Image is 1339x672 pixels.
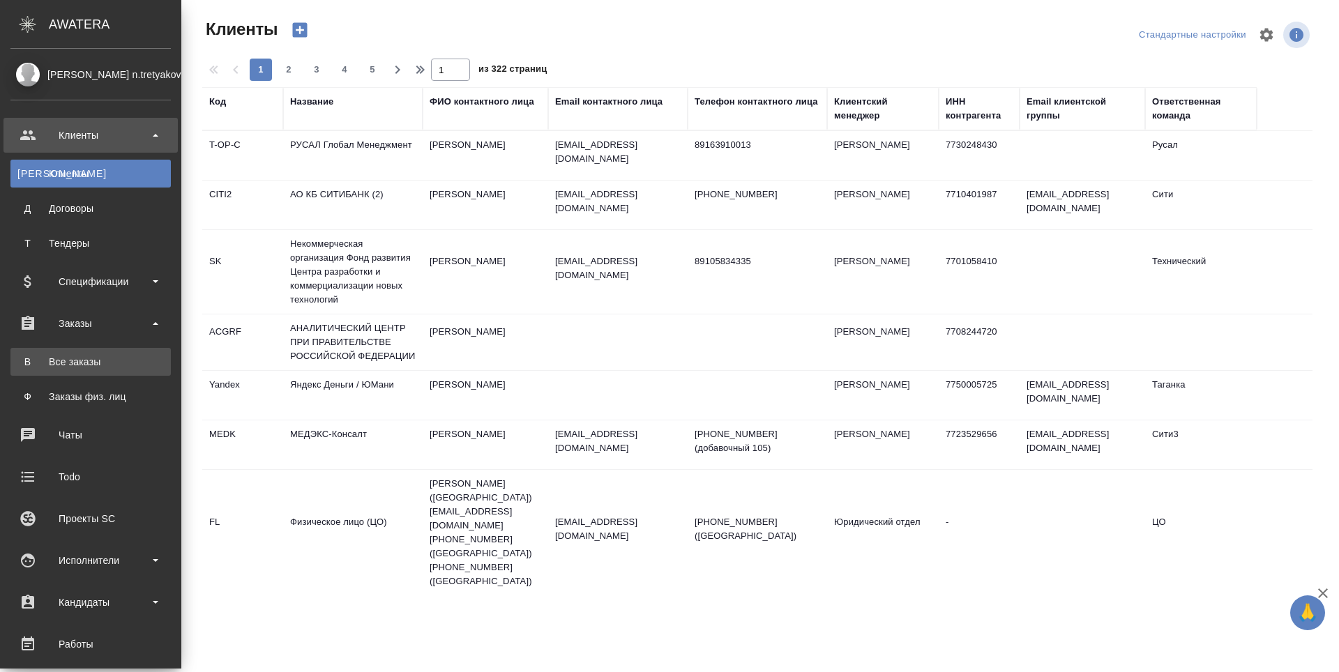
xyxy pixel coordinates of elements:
p: [PHONE_NUMBER] [695,188,820,201]
div: Email клиентской группы [1027,95,1138,123]
td: [PERSON_NAME] [423,131,548,180]
td: АО КБ СИТИБАНК (2) [283,181,423,229]
td: ACGRF [202,318,283,367]
div: ИНН контрагента [946,95,1013,123]
td: - [939,508,1020,557]
span: Настроить таблицу [1250,18,1283,52]
div: Ответственная команда [1152,95,1250,123]
a: ДДоговоры [10,194,171,222]
p: [EMAIL_ADDRESS][DOMAIN_NAME] [555,188,681,215]
a: [PERSON_NAME]Клиенты [10,160,171,188]
td: [PERSON_NAME] [827,420,939,469]
p: 89105834335 [695,254,820,268]
p: [EMAIL_ADDRESS][DOMAIN_NAME] [555,515,681,543]
td: 7708244720 [939,318,1020,367]
a: Todo [3,459,178,494]
div: AWATERA [49,10,181,38]
div: Работы [10,634,171,655]
td: МЕДЭКС-Консалт [283,420,423,469]
div: Проекты SC [10,508,171,529]
div: Тендеры [17,236,164,250]
td: 7723529656 [939,420,1020,469]
td: 7701058410 [939,247,1020,296]
div: Чаты [10,425,171,445]
p: [EMAIL_ADDRESS][DOMAIN_NAME] [555,138,681,166]
td: [PERSON_NAME] [423,247,548,296]
p: [EMAIL_ADDRESS][DOMAIN_NAME] [555,254,681,282]
div: Телефон контактного лица [695,95,818,109]
td: Сити3 [1145,420,1257,469]
p: [PHONE_NUMBER] ([GEOGRAPHIC_DATA]) [695,515,820,543]
td: [PERSON_NAME] [423,420,548,469]
span: 4 [333,63,356,77]
td: [PERSON_NAME] [827,371,939,420]
a: ФЗаказы физ. лиц [10,383,171,411]
a: Работы [3,627,178,662]
td: Яндекс Деньги / ЮМани [283,371,423,420]
td: Yandex [202,371,283,420]
div: Клиенты [10,125,171,146]
button: 🙏 [1290,595,1325,630]
div: Todo [10,466,171,487]
div: Клиенты [17,167,164,181]
td: Некоммерческая организация Фонд развития Центра разработки и коммерциализации новых технологий [283,230,423,314]
td: Русал [1145,131,1257,180]
button: 2 [278,59,300,81]
div: Название [290,95,333,109]
p: [PHONE_NUMBER] (добавочный 105) [695,427,820,455]
span: 3 [305,63,328,77]
td: Сити [1145,181,1257,229]
div: Заказы [10,313,171,334]
td: [EMAIL_ADDRESS][DOMAIN_NAME] [1020,420,1145,469]
span: 🙏 [1296,598,1319,627]
p: 89163910013 [695,138,820,152]
td: Физическое лицо (ЦО) [283,508,423,557]
span: 5 [361,63,384,77]
button: 4 [333,59,356,81]
td: 7710401987 [939,181,1020,229]
span: Посмотреть информацию [1283,22,1312,48]
td: T-OP-C [202,131,283,180]
td: Технический [1145,247,1257,296]
a: ВВсе заказы [10,348,171,376]
p: [EMAIL_ADDRESS][DOMAIN_NAME] [555,427,681,455]
button: Создать [283,18,317,42]
div: Спецификации [10,271,171,292]
span: из 322 страниц [478,61,547,81]
div: Заказы физ. лиц [17,390,164,404]
td: SK [202,247,283,296]
div: split button [1135,24,1250,46]
td: 7730248430 [939,131,1020,180]
td: ЦО [1145,508,1257,557]
div: Клиентский менеджер [834,95,932,123]
td: [PERSON_NAME] [423,371,548,420]
td: РУСАЛ Глобал Менеджмент [283,131,423,180]
div: ФИО контактного лица [430,95,534,109]
td: [EMAIL_ADDRESS][DOMAIN_NAME] [1020,181,1145,229]
span: Клиенты [202,18,278,40]
div: Все заказы [17,355,164,369]
td: [PERSON_NAME] [423,181,548,229]
span: 2 [278,63,300,77]
td: [PERSON_NAME] [827,131,939,180]
td: MEDK [202,420,283,469]
button: 3 [305,59,328,81]
td: АНАЛИТИЧЕСКИЙ ЦЕНТР ПРИ ПРАВИТЕЛЬСТВЕ РОССИЙСКОЙ ФЕДЕРАЦИИ [283,314,423,370]
div: [PERSON_NAME] n.tretyakova [10,67,171,82]
div: Исполнители [10,550,171,571]
a: Проекты SC [3,501,178,536]
div: Договоры [17,201,164,215]
td: [PERSON_NAME] [827,247,939,296]
td: Юридический отдел [827,508,939,557]
td: Таганка [1145,371,1257,420]
button: 5 [361,59,384,81]
div: Кандидаты [10,592,171,613]
a: Чаты [3,418,178,452]
td: [PERSON_NAME] [827,318,939,367]
a: ТТендеры [10,229,171,257]
td: [PERSON_NAME] [423,318,548,367]
td: CITI2 [202,181,283,229]
div: Код [209,95,226,109]
td: [PERSON_NAME] [827,181,939,229]
td: 7750005725 [939,371,1020,420]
